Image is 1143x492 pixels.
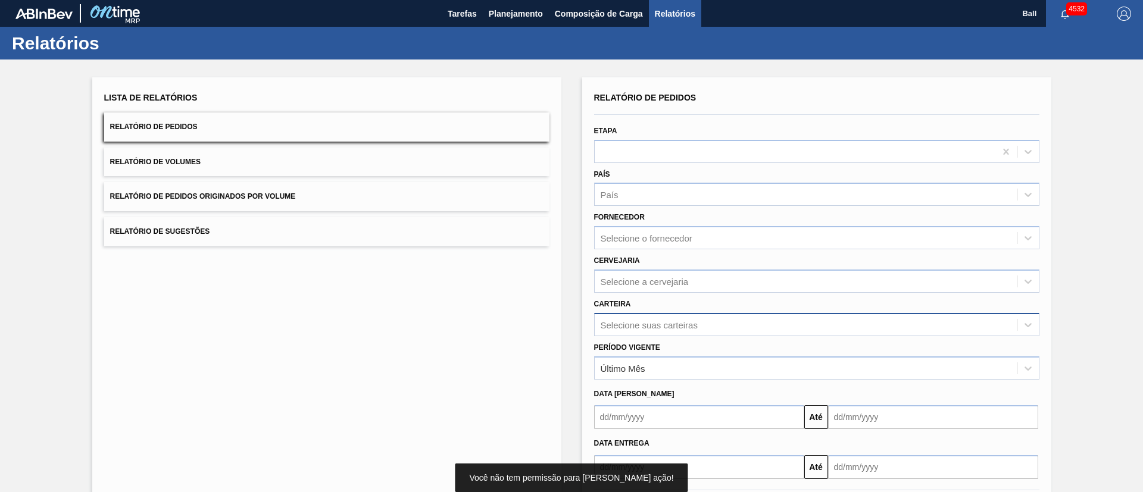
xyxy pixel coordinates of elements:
span: Planejamento [489,7,543,21]
button: Notificações [1046,5,1084,22]
div: País [601,190,619,200]
button: Relatório de Sugestões [104,217,549,246]
span: Composição de Carga [555,7,643,21]
span: Relatório de Pedidos [110,123,198,131]
span: Relatório de Pedidos [594,93,697,102]
div: Selecione suas carteiras [601,319,698,330]
span: Data [PERSON_NAME] [594,390,674,398]
label: Cervejaria [594,256,640,265]
img: TNhmsLtSVTkK8tSr43FrP2fwEKptu5GPRR3wAAAABJRU5ErkJggg== [15,8,73,19]
span: 4532 [1066,2,1087,15]
input: dd/mm/yyyy [828,405,1038,429]
img: Logout [1117,7,1131,21]
div: Último Mês [601,363,645,373]
span: Relatórios [655,7,695,21]
span: Relatório de Pedidos Originados por Volume [110,192,296,200]
button: Relatório de Pedidos Originados por Volume [104,182,549,211]
label: Período Vigente [594,343,660,352]
span: Relatório de Volumes [110,158,201,166]
label: Fornecedor [594,213,645,221]
label: País [594,170,610,178]
button: Até [804,405,828,429]
button: Relatório de Volumes [104,148,549,177]
span: Tarefas [448,7,477,21]
span: Você não tem permissão para [PERSON_NAME] ação! [469,473,673,482]
span: Relatório de Sugestões [110,227,210,236]
input: dd/mm/yyyy [594,405,804,429]
input: dd/mm/yyyy [828,455,1038,479]
h1: Relatórios [12,36,223,50]
button: Relatório de Pedidos [104,112,549,142]
div: Selecione a cervejaria [601,276,689,286]
span: Data Entrega [594,439,649,447]
span: Lista de Relatórios [104,93,198,102]
label: Etapa [594,127,617,135]
button: Até [804,455,828,479]
div: Selecione o fornecedor [601,233,692,243]
label: Carteira [594,300,631,308]
input: dd/mm/yyyy [594,455,804,479]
